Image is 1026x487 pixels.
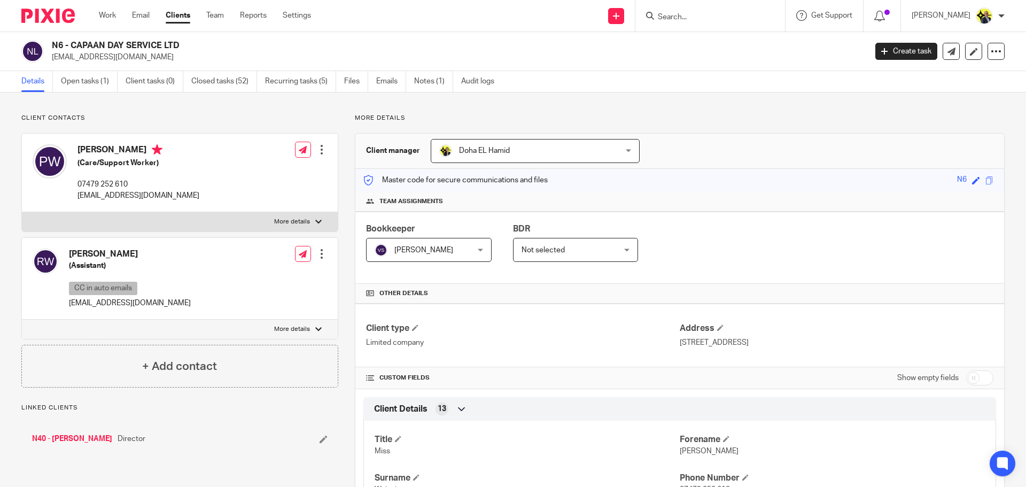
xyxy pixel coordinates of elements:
[976,7,993,25] img: Dan-Starbridge%20(1).jpg
[374,404,428,415] span: Client Details
[240,10,267,21] a: Reports
[375,447,390,455] span: Miss
[379,289,428,298] span: Other details
[680,473,985,484] h4: Phone Number
[21,9,75,23] img: Pixie
[657,13,753,22] input: Search
[52,52,859,63] p: [EMAIL_ADDRESS][DOMAIN_NAME]
[522,246,565,254] span: Not selected
[414,71,453,92] a: Notes (1)
[912,10,970,21] p: [PERSON_NAME]
[680,337,993,348] p: [STREET_ADDRESS]
[166,10,190,21] a: Clients
[283,10,311,21] a: Settings
[77,190,199,201] p: [EMAIL_ADDRESS][DOMAIN_NAME]
[21,40,44,63] img: svg%3E
[126,71,183,92] a: Client tasks (0)
[21,404,338,412] p: Linked clients
[459,147,510,154] span: Doha EL Hamid
[439,144,452,157] img: Doha-Starbridge.jpg
[118,434,145,444] span: Director
[376,71,406,92] a: Emails
[344,71,368,92] a: Files
[680,323,993,334] h4: Address
[363,175,548,185] p: Master code for secure communications and files
[957,174,967,187] div: N6
[375,473,680,484] h4: Surname
[366,374,680,382] h4: CUSTOM FIELDS
[461,71,502,92] a: Audit logs
[875,43,937,60] a: Create task
[21,71,53,92] a: Details
[366,225,415,233] span: Bookkeeper
[21,114,338,122] p: Client contacts
[355,114,1005,122] p: More details
[132,10,150,21] a: Email
[152,144,162,155] i: Primary
[69,282,137,295] p: CC in auto emails
[61,71,118,92] a: Open tasks (1)
[52,40,698,51] h2: N6 - CAPAAN DAY SERVICE LTD
[394,246,453,254] span: [PERSON_NAME]
[366,145,420,156] h3: Client manager
[680,447,739,455] span: [PERSON_NAME]
[897,373,959,383] label: Show empty fields
[99,10,116,21] a: Work
[69,249,191,260] h4: [PERSON_NAME]
[375,434,680,445] h4: Title
[274,218,310,226] p: More details
[274,325,310,334] p: More details
[69,260,191,271] h5: (Assistant)
[33,144,67,179] img: svg%3E
[811,12,852,19] span: Get Support
[77,179,199,190] p: 07479 252 610
[77,158,199,168] h5: (Care/Support Worker)
[366,337,680,348] p: Limited company
[680,434,985,445] h4: Forename
[375,244,387,257] img: svg%3E
[77,144,199,158] h4: [PERSON_NAME]
[191,71,257,92] a: Closed tasks (52)
[32,434,112,444] a: N40 - [PERSON_NAME]
[379,197,443,206] span: Team assignments
[142,358,217,375] h4: + Add contact
[69,298,191,308] p: [EMAIL_ADDRESS][DOMAIN_NAME]
[366,323,680,334] h4: Client type
[513,225,530,233] span: BDR
[265,71,336,92] a: Recurring tasks (5)
[33,249,58,274] img: svg%3E
[438,404,446,414] span: 13
[206,10,224,21] a: Team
